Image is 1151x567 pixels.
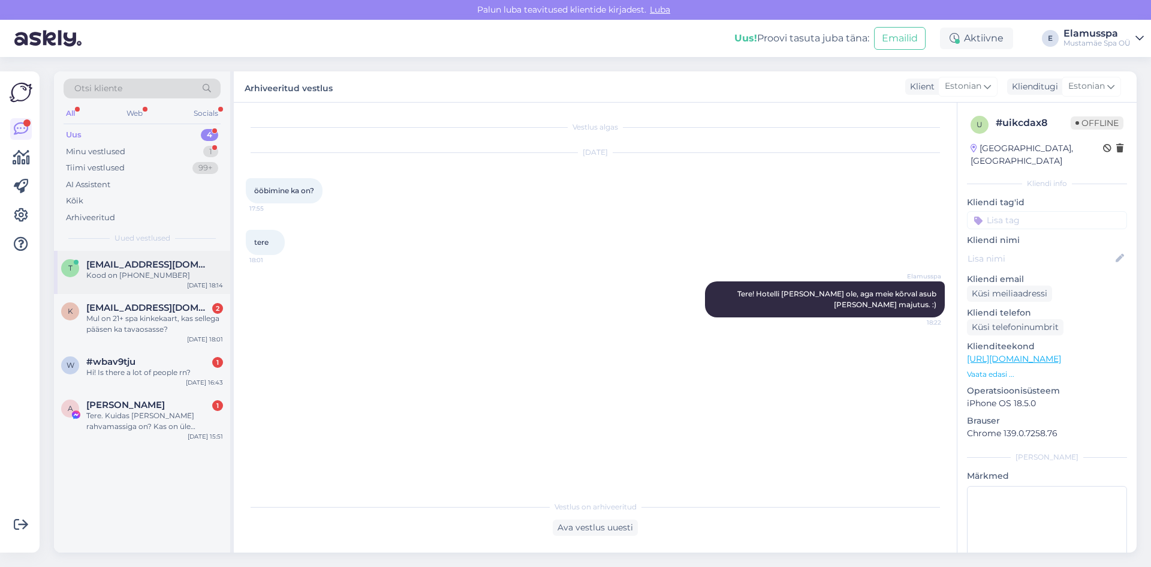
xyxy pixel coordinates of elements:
[553,520,638,536] div: Ava vestlus uuesti
[967,470,1127,482] p: Märkmed
[967,196,1127,209] p: Kliendi tag'id
[874,27,926,50] button: Emailid
[66,162,125,174] div: Tiimi vestlused
[188,432,223,441] div: [DATE] 15:51
[967,286,1052,302] div: Küsi meiliaadressi
[967,397,1127,410] p: iPhone OS 18.5.0
[1071,116,1123,130] span: Offline
[86,367,223,378] div: Hi! Is there a lot of people rn?
[1007,80,1058,93] div: Klienditugi
[74,82,122,95] span: Otsi kliente
[86,313,223,335] div: Mul on 21+ spa kinkekaart, kas sellega pääsen ka tavaosasse?
[10,81,32,104] img: Askly Logo
[246,147,945,158] div: [DATE]
[967,452,1127,463] div: [PERSON_NAME]
[1068,80,1105,93] span: Estonian
[967,340,1127,353] p: Klienditeekond
[212,400,223,411] div: 1
[968,252,1113,265] input: Lisa nimi
[115,233,170,244] span: Uued vestlused
[186,378,223,387] div: [DATE] 16:43
[646,4,674,15] span: Luba
[187,281,223,290] div: [DATE] 18:14
[187,335,223,344] div: [DATE] 18:01
[1063,29,1131,38] div: Elamusspa
[1042,30,1059,47] div: E
[1063,38,1131,48] div: Mustamäe Spa OÜ
[86,356,135,367] span: #wbav9tju
[896,318,941,327] span: 18:22
[967,353,1061,364] a: [URL][DOMAIN_NAME]
[555,502,637,512] span: Vestlus on arhiveeritud
[212,357,223,368] div: 1
[246,122,945,133] div: Vestlus algas
[249,204,294,213] span: 17:55
[66,129,82,141] div: Uus
[86,270,223,281] div: Kood on [PHONE_NUMBER]
[201,129,218,141] div: 4
[967,385,1127,397] p: Operatsioonisüsteem
[940,28,1013,49] div: Aktiivne
[66,195,83,207] div: Kõik
[66,179,110,191] div: AI Assistent
[967,273,1127,286] p: Kliendi email
[967,319,1063,335] div: Küsi telefoninumbrit
[212,303,223,314] div: 2
[967,234,1127,247] p: Kliendi nimi
[1063,29,1144,48] a: ElamusspaMustamäe Spa OÜ
[967,178,1127,189] div: Kliendi info
[996,116,1071,130] div: # uikcdax8
[245,79,333,95] label: Arhiveeritud vestlus
[66,212,115,224] div: Arhiveeritud
[203,146,218,158] div: 1
[737,289,938,309] span: Tere! Hotelli [PERSON_NAME] ole, aga meie kõrval asub [PERSON_NAME] majutus. :)
[967,307,1127,319] p: Kliendi telefon
[86,302,211,313] span: krissu.vaat@gmail.com
[191,106,221,121] div: Socials
[192,162,218,174] div: 99+
[967,211,1127,229] input: Lisa tag
[68,307,73,316] span: k
[124,106,145,121] div: Web
[967,415,1127,427] p: Brauser
[945,80,981,93] span: Estonian
[68,263,73,272] span: t
[68,404,73,413] span: A
[734,31,869,46] div: Proovi tasuta juba täna:
[971,142,1103,167] div: [GEOGRAPHIC_DATA], [GEOGRAPHIC_DATA]
[254,186,314,195] span: ööbimine ka on?
[86,400,165,410] span: Arnis Tarassu
[896,272,941,281] span: Elamusspa
[967,369,1127,380] p: Vaata edasi ...
[905,80,935,93] div: Klient
[977,120,983,129] span: u
[66,146,125,158] div: Minu vestlused
[254,238,269,247] span: tere
[734,32,757,44] b: Uus!
[86,259,211,270] span: tyyake@hotmail.com
[64,106,77,121] div: All
[967,427,1127,440] p: Chrome 139.0.7258.76
[86,410,223,432] div: Tere. Kuidas [PERSON_NAME] rahvamassiga on? Kas on üle keskmise?
[67,361,74,370] span: w
[249,256,294,265] span: 18:01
